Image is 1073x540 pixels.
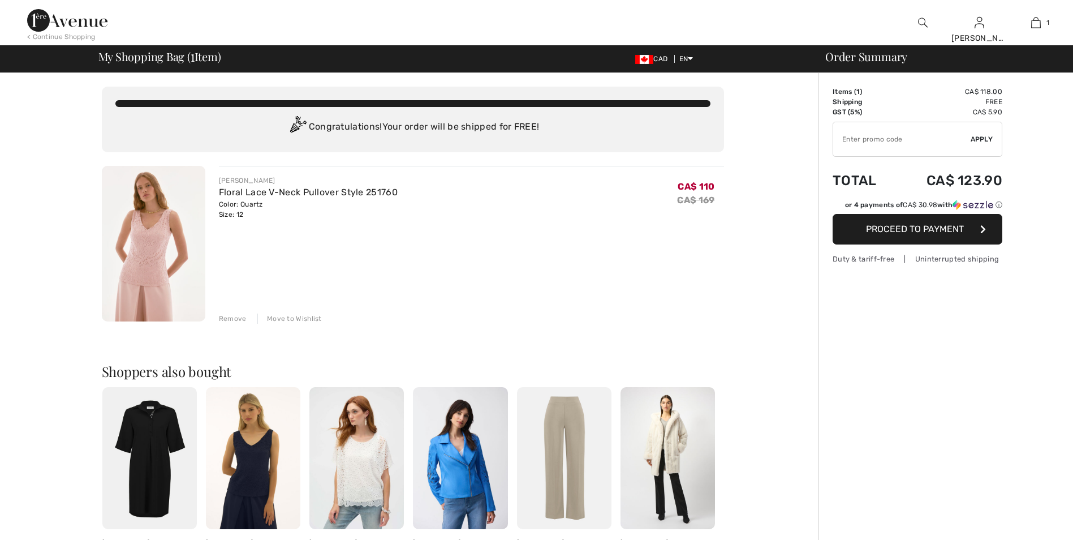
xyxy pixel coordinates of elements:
[102,166,205,322] img: Floral Lace V-Neck Pullover Style 251760
[833,200,1002,214] div: or 4 payments ofCA$ 30.98withSezzle Click to learn more about Sezzle
[975,16,984,29] img: My Info
[102,387,197,529] img: Knee-Length Shirt Dress Style 252020
[413,387,507,529] img: Zipper Closure Casual Jacket Style 251936
[286,116,309,139] img: Congratulation2.svg
[833,122,971,156] input: Promo code
[1008,16,1063,29] a: 1
[866,224,964,234] span: Proceed to Payment
[219,187,398,198] a: Floral Lace V-Neck Pullover Style 251760
[895,107,1002,117] td: CA$ 5.90
[191,48,195,63] span: 1
[833,87,895,97] td: Items ( )
[833,107,895,117] td: GST (5%)
[102,365,724,378] h2: Shoppers also bought
[677,195,714,205] s: CA$ 169
[975,17,984,28] a: Sign In
[115,116,710,139] div: Congratulations! Your order will be shipped for FREE!
[951,32,1007,44] div: [PERSON_NAME]
[257,314,322,324] div: Move to Wishlist
[895,97,1002,107] td: Free
[98,51,221,62] span: My Shopping Bag ( Item)
[895,161,1002,200] td: CA$ 123.90
[903,201,937,209] span: CA$ 30.98
[635,55,653,64] img: Canadian Dollar
[845,200,1002,210] div: or 4 payments of with
[971,134,993,144] span: Apply
[856,88,860,96] span: 1
[679,55,693,63] span: EN
[219,314,247,324] div: Remove
[833,214,1002,245] button: Proceed to Payment
[953,200,993,210] img: Sezzle
[833,161,895,200] td: Total
[635,55,672,63] span: CAD
[678,181,714,192] span: CA$ 110
[1031,16,1041,29] img: My Bag
[895,87,1002,97] td: CA$ 118.00
[27,9,107,32] img: 1ère Avenue
[1046,18,1049,28] span: 1
[918,16,928,29] img: search the website
[517,387,611,529] img: Flare High-Waisted Trousers Style 153088
[620,387,715,529] img: Collared Hip-Length Coat Style 253926
[812,51,1066,62] div: Order Summary
[206,387,300,529] img: Floral Lace V-Neck Pullover Style 251760
[309,387,404,529] img: Floral Scoop Neck Pullover Style 252069
[27,32,96,42] div: < Continue Shopping
[833,97,895,107] td: Shipping
[219,175,398,186] div: [PERSON_NAME]
[833,254,1002,264] div: Duty & tariff-free | Uninterrupted shipping
[219,199,398,220] div: Color: Quartz Size: 12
